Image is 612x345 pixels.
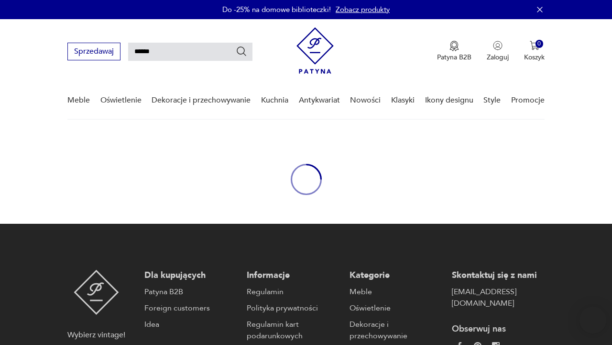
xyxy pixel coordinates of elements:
a: Meble [350,286,442,298]
a: Dekoracje i przechowywanie [152,82,251,119]
p: Do -25% na domowe biblioteczki! [222,5,331,14]
p: Dla kupujących [144,270,237,281]
a: Polityka prywatności [247,302,339,314]
a: Regulamin kart podarunkowych [247,319,339,342]
iframe: Smartsupp widget button [579,307,606,333]
a: Patyna B2B [144,286,237,298]
img: Patyna - sklep z meblami i dekoracjami vintage [296,27,334,74]
a: Oświetlenie [350,302,442,314]
button: Zaloguj [487,41,509,62]
p: Patyna B2B [437,53,471,62]
div: 0 [535,40,544,48]
p: Zaloguj [487,53,509,62]
button: 0Koszyk [524,41,545,62]
a: Ikony designu [425,82,473,119]
a: Idea [144,319,237,330]
a: Dekoracje i przechowywanie [350,319,442,342]
a: Oświetlenie [100,82,142,119]
a: Style [483,82,501,119]
p: Kategorie [350,270,442,281]
img: Ikona medalu [449,41,459,51]
p: Koszyk [524,53,545,62]
a: Kuchnia [261,82,288,119]
a: Meble [67,82,90,119]
button: Szukaj [236,46,247,57]
a: Nowości [350,82,381,119]
a: [EMAIL_ADDRESS][DOMAIN_NAME] [452,286,545,309]
p: Wybierz vintage! [67,329,125,341]
img: Ikona koszyka [530,41,539,50]
img: Ikonka użytkownika [493,41,503,50]
a: Sprzedawaj [67,49,120,56]
button: Patyna B2B [437,41,471,62]
a: Ikona medaluPatyna B2B [437,41,471,62]
p: Skontaktuj się z nami [452,270,545,281]
img: Patyna - sklep z meblami i dekoracjami vintage [74,270,119,315]
p: Obserwuj nas [452,323,545,335]
a: Antykwariat [299,82,340,119]
a: Klasyki [391,82,415,119]
a: Regulamin [247,286,339,298]
a: Zobacz produkty [336,5,390,14]
button: Sprzedawaj [67,43,120,60]
a: Promocje [511,82,545,119]
a: Foreign customers [144,302,237,314]
p: Informacje [247,270,339,281]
